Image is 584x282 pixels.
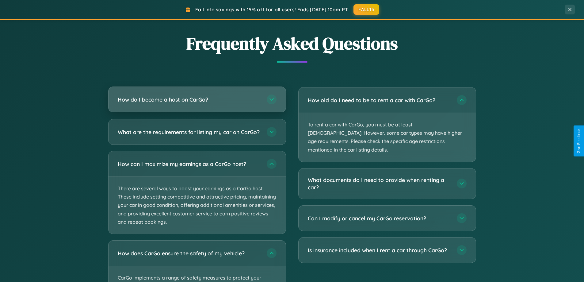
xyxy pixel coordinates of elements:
h2: Frequently Asked Questions [108,32,476,55]
p: To rent a car with CarGo, you must be at least [DEMOGRAPHIC_DATA]. However, some car types may ha... [299,113,476,162]
div: Give Feedback [577,129,581,153]
h3: What are the requirements for listing my car on CarGo? [118,128,261,136]
h3: How do I become a host on CarGo? [118,96,261,103]
h3: How old do I need to be to rent a car with CarGo? [308,96,451,104]
h3: How does CarGo ensure the safety of my vehicle? [118,249,261,257]
span: Fall into savings with 15% off for all users! Ends [DATE] 10am PT. [195,6,349,13]
button: FALL15 [353,4,379,15]
h3: How can I maximize my earnings as a CarGo host? [118,160,261,168]
h3: Can I modify or cancel my CarGo reservation? [308,214,451,222]
h3: Is insurance included when I rent a car through CarGo? [308,246,451,254]
h3: What documents do I need to provide when renting a car? [308,176,451,191]
p: There are several ways to boost your earnings as a CarGo host. These include setting competitive ... [109,177,286,234]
